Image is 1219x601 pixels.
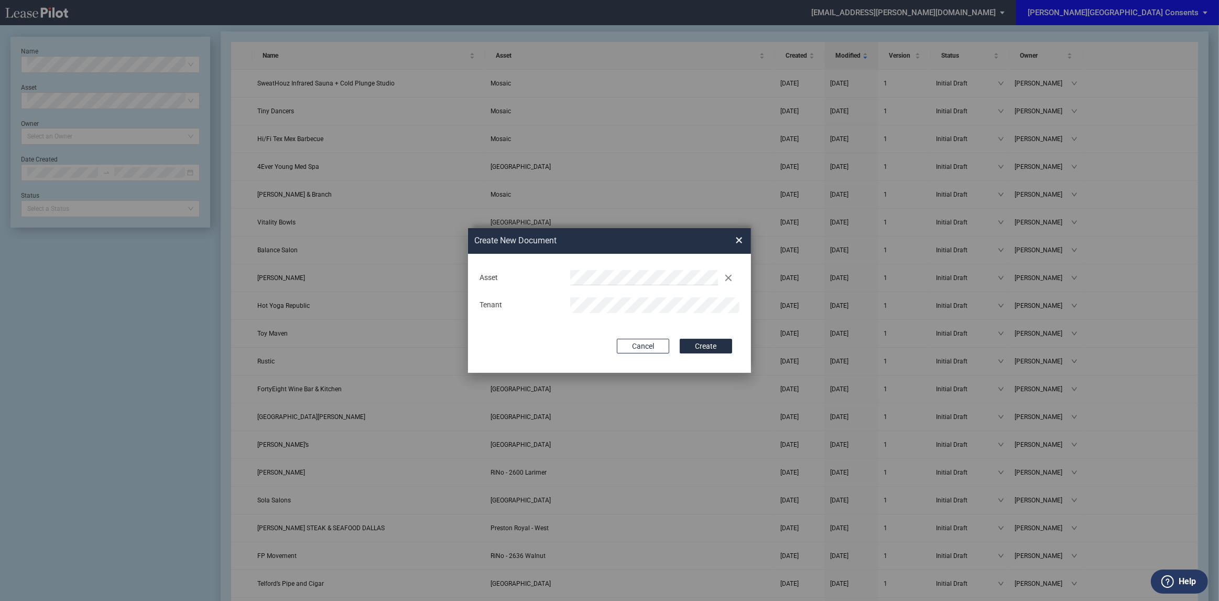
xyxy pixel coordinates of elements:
[680,339,732,353] button: Create
[735,232,743,249] span: ×
[474,235,698,246] h2: Create New Document
[473,300,564,310] div: Tenant
[1179,575,1196,588] label: Help
[473,273,564,283] div: Asset
[617,339,669,353] button: Cancel
[468,228,751,373] md-dialog: Create New ...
